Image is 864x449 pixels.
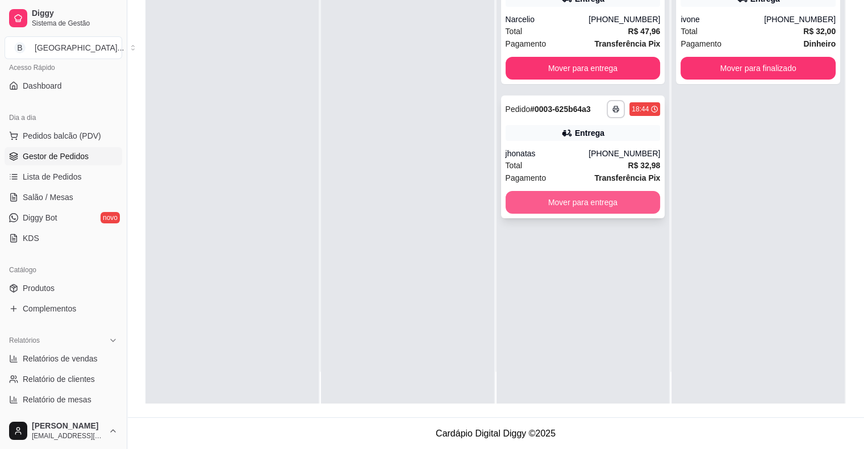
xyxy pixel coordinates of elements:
a: Salão / Mesas [5,188,122,206]
span: Pedido [506,105,531,114]
a: Dashboard [5,77,122,95]
span: Dashboard [23,80,62,92]
a: Produtos [5,279,122,297]
span: Pagamento [506,172,546,184]
span: Total [506,25,523,38]
div: [PHONE_NUMBER] [588,14,660,25]
span: [EMAIL_ADDRESS][DOMAIN_NAME] [32,431,104,440]
div: 18:44 [632,105,649,114]
span: Total [681,25,698,38]
button: Mover para entrega [506,57,661,80]
a: Gestor de Pedidos [5,147,122,165]
span: [PERSON_NAME] [32,421,104,431]
a: Relatório de clientes [5,370,122,388]
span: Pedidos balcão (PDV) [23,130,101,142]
strong: # 0003-625b64a3 [530,105,591,114]
span: KDS [23,232,39,244]
div: Catálogo [5,261,122,279]
span: Produtos [23,282,55,294]
button: Mover para finalizado [681,57,836,80]
div: ivone [681,14,764,25]
span: Salão / Mesas [23,192,73,203]
span: Pagamento [681,38,721,50]
a: DiggySistema de Gestão [5,5,122,32]
strong: R$ 47,96 [628,27,660,36]
div: [PHONE_NUMBER] [764,14,836,25]
strong: R$ 32,00 [803,27,836,36]
strong: Dinheiro [803,39,836,48]
a: Relatório de mesas [5,390,122,409]
span: Diggy [32,9,118,19]
div: Dia a dia [5,109,122,127]
strong: Transferência Pix [594,39,660,48]
a: KDS [5,229,122,247]
div: [PHONE_NUMBER] [588,148,660,159]
a: Relatórios de vendas [5,350,122,368]
a: Complementos [5,300,122,318]
div: Narcelio [506,14,589,25]
span: Complementos [23,303,76,314]
span: Pagamento [506,38,546,50]
div: [GEOGRAPHIC_DATA] ... [35,42,124,53]
button: Select a team [5,36,122,59]
span: Lista de Pedidos [23,171,82,182]
a: Lista de Pedidos [5,168,122,186]
button: Mover para entrega [506,191,661,214]
strong: Transferência Pix [594,173,660,182]
a: Relatório de fidelidadenovo [5,411,122,429]
span: Relatórios de vendas [23,353,98,364]
div: jhonatas [506,148,589,159]
span: Relatório de clientes [23,373,95,385]
button: Pedidos balcão (PDV) [5,127,122,145]
div: Acesso Rápido [5,59,122,77]
span: Diggy Bot [23,212,57,223]
a: Diggy Botnovo [5,209,122,227]
span: Sistema de Gestão [32,19,118,28]
span: Gestor de Pedidos [23,151,89,162]
div: Entrega [575,127,604,139]
strong: R$ 32,98 [628,161,660,170]
button: [PERSON_NAME][EMAIL_ADDRESS][DOMAIN_NAME] [5,417,122,444]
span: Relatório de mesas [23,394,91,405]
span: B [14,42,26,53]
span: Total [506,159,523,172]
span: Relatórios [9,336,40,345]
